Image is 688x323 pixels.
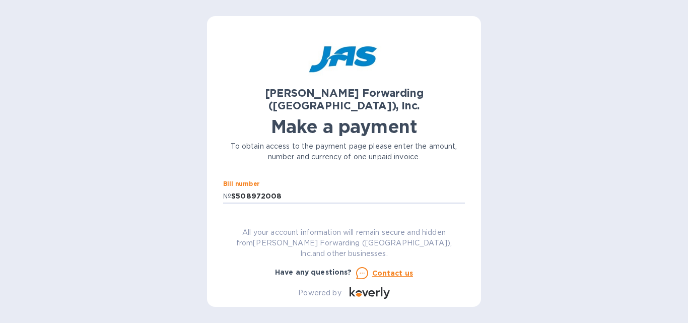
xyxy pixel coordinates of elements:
[265,87,424,112] b: [PERSON_NAME] Forwarding ([GEOGRAPHIC_DATA]), Inc.
[275,268,352,276] b: Have any questions?
[223,191,231,202] p: №
[223,116,465,137] h1: Make a payment
[223,181,259,187] label: Bill number
[223,141,465,162] p: To obtain access to the payment page please enter the amount, number and currency of one unpaid i...
[223,227,465,259] p: All your account information will remain secure and hidden from [PERSON_NAME] Forwarding ([GEOGRA...
[298,288,341,298] p: Powered by
[231,188,465,204] input: Enter bill number
[372,269,414,277] u: Contact us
